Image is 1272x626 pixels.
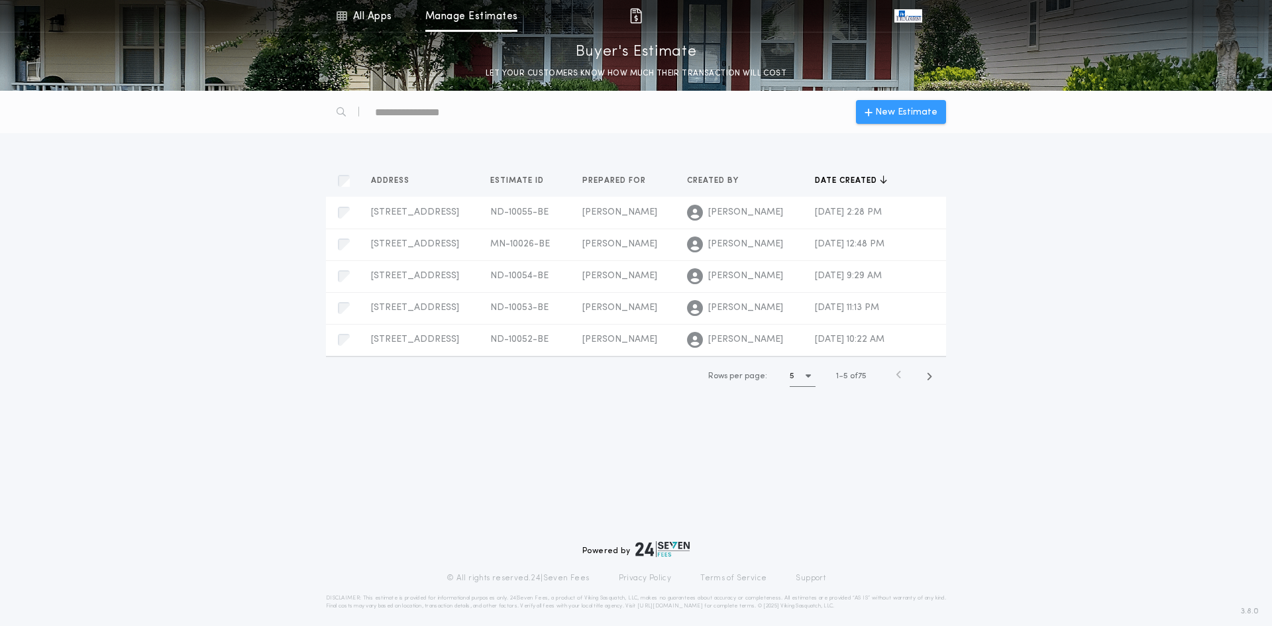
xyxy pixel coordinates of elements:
[371,239,459,249] span: [STREET_ADDRESS]
[815,207,882,217] span: [DATE] 2:28 PM
[490,176,547,186] span: Estimate ID
[875,105,937,119] span: New Estimate
[582,271,657,281] span: [PERSON_NAME]
[582,541,690,557] div: Powered by
[708,333,783,346] span: [PERSON_NAME]
[635,541,690,557] img: logo
[371,335,459,344] span: [STREET_ADDRESS]
[1241,605,1259,617] span: 3.8.0
[790,366,816,387] button: 5
[371,271,459,281] span: [STREET_ADDRESS]
[815,335,884,344] span: [DATE] 10:22 AM
[708,238,783,251] span: [PERSON_NAME]
[850,370,867,382] span: of 75
[490,174,554,187] button: Estimate ID
[815,174,887,187] button: Date created
[576,42,697,63] p: Buyer's Estimate
[619,573,672,584] a: Privacy Policy
[582,239,657,249] span: [PERSON_NAME]
[894,9,922,23] img: vs-icon
[687,176,741,186] span: Created by
[582,303,657,313] span: [PERSON_NAME]
[815,271,882,281] span: [DATE] 9:29 AM
[371,174,419,187] button: Address
[790,370,794,383] h1: 5
[836,372,839,380] span: 1
[687,174,749,187] button: Created by
[628,8,644,24] img: img
[708,270,783,283] span: [PERSON_NAME]
[582,335,657,344] span: [PERSON_NAME]
[490,303,549,313] span: ND-10053-BE
[490,239,550,249] span: MN-10026-BE
[796,573,825,584] a: Support
[582,176,649,186] span: Prepared for
[582,207,657,217] span: [PERSON_NAME]
[371,207,459,217] span: [STREET_ADDRESS]
[708,372,767,380] span: Rows per page:
[843,372,848,380] span: 5
[472,67,800,80] p: LET YOUR CUSTOMERS KNOW HOW MUCH THEIR TRANSACTION WILL COST
[371,303,459,313] span: [STREET_ADDRESS]
[856,100,946,124] button: New Estimate
[815,239,884,249] span: [DATE] 12:48 PM
[708,301,783,315] span: [PERSON_NAME]
[637,603,703,609] a: [URL][DOMAIN_NAME]
[371,176,412,186] span: Address
[708,206,783,219] span: [PERSON_NAME]
[490,335,549,344] span: ND-10052-BE
[447,573,590,584] p: © All rights reserved. 24|Seven Fees
[815,176,880,186] span: Date created
[700,573,767,584] a: Terms of Service
[490,271,549,281] span: ND-10054-BE
[326,594,946,610] p: DISCLAIMER: This estimate is provided for informational purposes only. 24|Seven Fees, a product o...
[490,207,549,217] span: ND-10055-BE
[815,303,879,313] span: [DATE] 11:13 PM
